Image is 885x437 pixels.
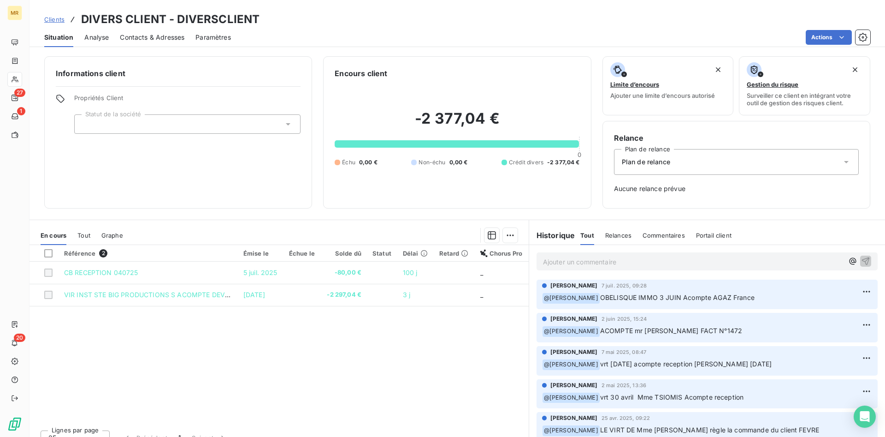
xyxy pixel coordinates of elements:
[580,232,594,239] span: Tout
[602,56,734,115] button: Limite d’encoursAjouter une limite d’encours autorisé
[578,151,581,158] span: 0
[81,11,260,28] h3: DIVERS CLIENT - DIVERSCLIENT
[543,425,600,436] span: @ [PERSON_NAME]
[605,232,631,239] span: Relances
[44,33,73,42] span: Situation
[614,132,859,144] h6: Relance
[326,290,361,299] span: -2 297,04 €
[449,158,468,167] span: 0,00 €
[243,269,277,276] span: 5 juil. 2025
[7,6,22,20] div: MR
[84,33,109,42] span: Analyse
[326,250,361,257] div: Solde dû
[806,30,852,45] button: Actions
[439,250,469,257] div: Retard
[854,406,876,428] div: Open Intercom Messenger
[550,315,598,323] span: [PERSON_NAME]
[543,393,600,403] span: @ [PERSON_NAME]
[600,426,819,434] span: LE VIRT DE Mme [PERSON_NAME] règle la commande du client FEVRE
[550,348,598,356] span: [PERSON_NAME]
[739,56,870,115] button: Gestion du risqueSurveiller ce client en intégrant votre outil de gestion des risques client.
[99,249,107,257] span: 2
[600,327,742,335] span: ACOMPTE mr [PERSON_NAME] FACT N°1472
[403,250,428,257] div: Délai
[747,81,798,88] span: Gestion du risque
[610,81,659,88] span: Limite d’encours
[600,360,772,368] span: vrt [DATE] acompte reception [PERSON_NAME] [DATE]
[74,94,301,107] span: Propriétés Client
[64,269,138,276] span: CB RECEPTION 040725
[602,349,647,355] span: 7 mai 2025, 08:47
[243,250,278,257] div: Émise le
[14,334,25,342] span: 20
[543,359,600,370] span: @ [PERSON_NAME]
[7,417,22,431] img: Logo LeanPay
[622,157,670,167] span: Plan de relance
[550,281,598,290] span: [PERSON_NAME]
[403,269,418,276] span: 100 j
[335,109,579,137] h2: -2 377,04 €
[509,158,543,167] span: Crédit divers
[326,268,361,277] span: -80,00 €
[82,120,89,128] input: Ajouter une valeur
[44,15,65,24] a: Clients
[101,232,123,239] span: Graphe
[289,250,315,257] div: Échue le
[610,92,715,99] span: Ajouter une limite d’encours autorisé
[696,232,732,239] span: Portail client
[77,232,90,239] span: Tout
[480,250,523,257] div: Chorus Pro
[480,269,483,276] span: _
[550,414,598,422] span: [PERSON_NAME]
[359,158,378,167] span: 0,00 €
[602,383,647,388] span: 2 mai 2025, 13:36
[543,293,600,304] span: @ [PERSON_NAME]
[600,293,755,301] span: OBELISQUE IMMO 3 JUIN Acompte AGAZ France
[602,415,650,421] span: 25 avr. 2025, 09:22
[419,158,445,167] span: Non-échu
[243,291,265,299] span: [DATE]
[643,232,685,239] span: Commentaires
[403,291,410,299] span: 3 j
[372,250,392,257] div: Statut
[56,68,301,79] h6: Informations client
[44,16,65,23] span: Clients
[335,68,387,79] h6: Encours client
[342,158,355,167] span: Échu
[614,184,859,193] span: Aucune relance prévue
[600,393,743,401] span: vrt 30 avril Mme TSIOMIS Acompte reception
[529,230,575,241] h6: Historique
[747,92,862,107] span: Surveiller ce client en intégrant votre outil de gestion des risques client.
[547,158,580,167] span: -2 377,04 €
[602,283,647,288] span: 7 juil. 2025, 09:28
[602,316,647,322] span: 2 juin 2025, 15:24
[120,33,184,42] span: Contacts & Adresses
[41,232,66,239] span: En cours
[550,381,598,389] span: [PERSON_NAME]
[543,326,600,337] span: @ [PERSON_NAME]
[64,291,294,299] span: VIR INST STE BIG PRODUCTIONS S ACOMPTE DEVIS BIG PRODUCTIONS
[195,33,231,42] span: Paramètres
[480,291,483,299] span: _
[64,249,232,257] div: Référence
[17,107,25,115] span: 1
[14,89,25,97] span: 27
